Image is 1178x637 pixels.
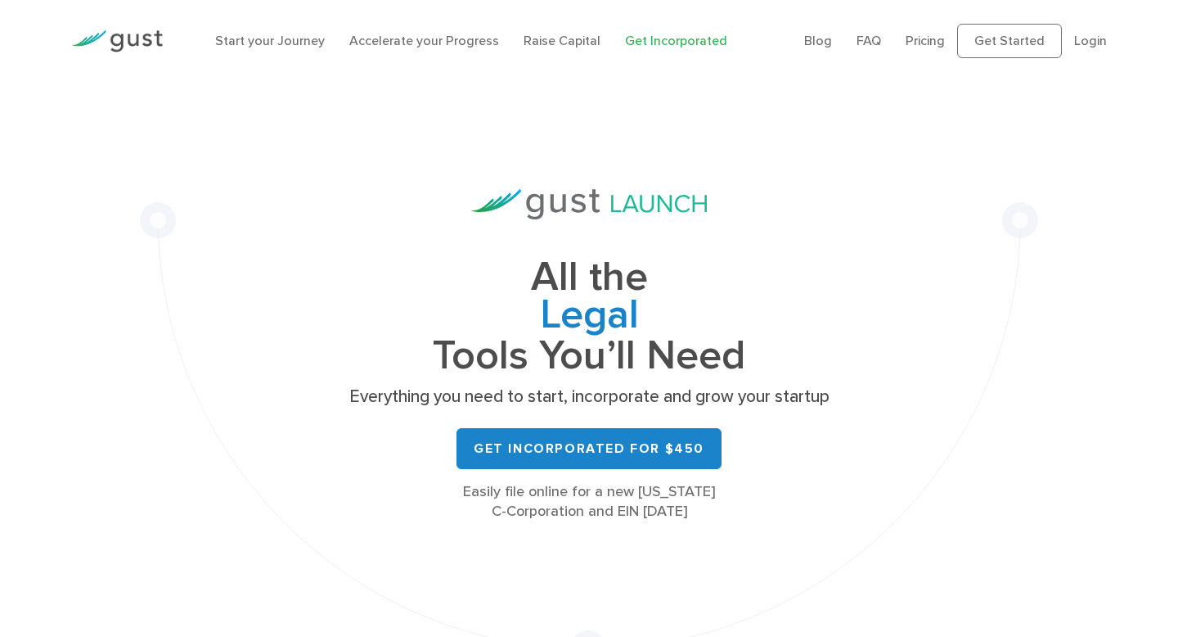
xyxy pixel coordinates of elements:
[71,30,163,52] img: Gust Logo
[344,482,834,522] div: Easily file online for a new [US_STATE] C-Corporation and EIN [DATE]
[906,33,945,48] a: Pricing
[349,33,499,48] a: Accelerate your Progress
[471,189,707,219] img: Gust Launch Logo
[344,386,834,409] p: Everything you need to start, incorporate and grow your startup
[344,296,834,337] span: Legal
[456,428,722,469] a: Get Incorporated for $450
[804,33,832,48] a: Blog
[957,24,1062,58] a: Get Started
[344,259,834,374] h1: All the Tools You’ll Need
[857,33,881,48] a: FAQ
[524,33,600,48] a: Raise Capital
[625,33,727,48] a: Get Incorporated
[215,33,325,48] a: Start your Journey
[1074,33,1107,48] a: Login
